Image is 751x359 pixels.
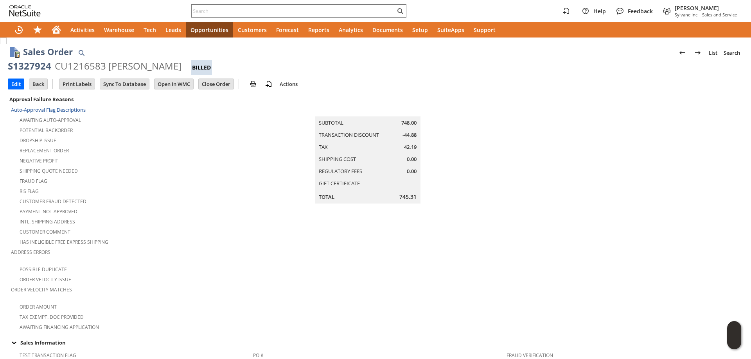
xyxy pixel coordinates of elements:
a: Fraud Flag [20,178,47,184]
span: 0.00 [407,155,417,163]
a: Reports [304,22,334,38]
a: Shipping Quote Needed [20,168,78,174]
svg: Home [52,25,61,34]
input: Sync To Database [100,79,149,89]
td: Sales Information [8,338,743,348]
svg: Search [395,6,405,16]
a: Documents [368,22,408,38]
a: Potential Backorder [20,127,73,134]
div: CU1216583 [PERSON_NAME] [55,60,181,72]
input: Close Order [199,79,234,89]
a: Total [319,193,334,200]
span: Customers [238,26,267,34]
span: SuiteApps [437,26,464,34]
a: Negative Profit [20,157,58,164]
a: SuiteApps [433,22,469,38]
img: Next [693,48,702,57]
a: Tech [139,22,161,38]
a: Search [720,46,743,59]
a: Opportunities [186,22,233,38]
div: Billed [191,60,212,75]
a: Support [469,22,500,38]
img: Previous [677,48,687,57]
a: Recent Records [9,22,28,38]
svg: Shortcuts [33,25,42,34]
a: List [706,46,720,59]
img: print.svg [248,79,258,89]
a: Customer Fraud Detected [20,198,86,205]
span: 0.00 [407,168,417,175]
img: add-record.svg [264,79,273,89]
a: Customer Comment [20,229,70,235]
span: Leads [165,26,181,34]
a: Tax [319,143,328,150]
a: Subtotal [319,119,343,126]
span: Documents [372,26,403,34]
a: Shipping Cost [319,155,356,163]
span: Activities [70,26,95,34]
a: Address Errors [11,249,50,255]
a: Order Velocity Issue [20,276,71,283]
span: Sales and Service [702,12,737,18]
span: - [699,12,701,18]
a: Tax Exempt. Doc Provided [20,314,84,320]
span: 42.19 [404,143,417,151]
a: Forecast [271,22,304,38]
a: Activities [66,22,99,38]
span: Help [593,7,606,15]
span: Warehouse [104,26,134,34]
span: Forecast [276,26,299,34]
a: Order Amount [20,304,57,310]
span: Opportunities [190,26,228,34]
span: Sylvane Inc [675,12,697,18]
div: Sales Information [8,338,740,348]
input: Edit [8,79,24,89]
div: Shortcuts [28,22,47,38]
div: Approval Failure Reasons [8,94,250,104]
a: Possible Duplicate [20,266,67,273]
span: -44.88 [402,131,417,139]
a: Awaiting Financing Application [20,324,99,330]
h1: Sales Order [23,45,73,58]
a: Intl. Shipping Address [20,218,75,225]
a: Home [47,22,66,38]
a: Auto-Approval Flag Descriptions [11,106,86,113]
span: Setup [412,26,428,34]
div: S1327924 [8,60,51,72]
span: Support [474,26,496,34]
span: Oracle Guided Learning Widget. To move around, please hold and drag [727,336,741,350]
span: Reports [308,26,329,34]
a: Leads [161,22,186,38]
input: Print Labels [59,79,95,89]
a: Regulatory Fees [319,168,362,175]
a: Payment not approved [20,208,77,215]
a: Gift Certificate [319,180,360,187]
iframe: Click here to launch Oracle Guided Learning Help Panel [727,321,741,349]
span: 748.00 [401,119,417,127]
span: Analytics [339,26,363,34]
img: Quick Find [77,48,86,57]
a: Analytics [334,22,368,38]
a: Awaiting Auto-Approval [20,117,81,123]
a: Order Velocity Matches [11,286,72,293]
span: 745.31 [399,193,417,201]
a: RIS flag [20,188,39,195]
a: Setup [408,22,433,38]
svg: Recent Records [14,25,23,34]
a: Has Ineligible Free Express Shipping [20,239,108,245]
input: Open In WMC [155,79,193,89]
a: Transaction Discount [319,131,379,138]
caption: Summary [315,104,420,116]
span: Tech [144,26,156,34]
svg: logo [9,5,41,16]
a: Customers [233,22,271,38]
input: Back [29,79,47,89]
a: Dropship Issue [20,137,56,144]
span: [PERSON_NAME] [675,4,737,12]
span: Feedback [628,7,653,15]
a: Replacement Order [20,147,69,154]
a: Warehouse [99,22,139,38]
input: Search [192,6,395,16]
a: Actions [277,80,301,88]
